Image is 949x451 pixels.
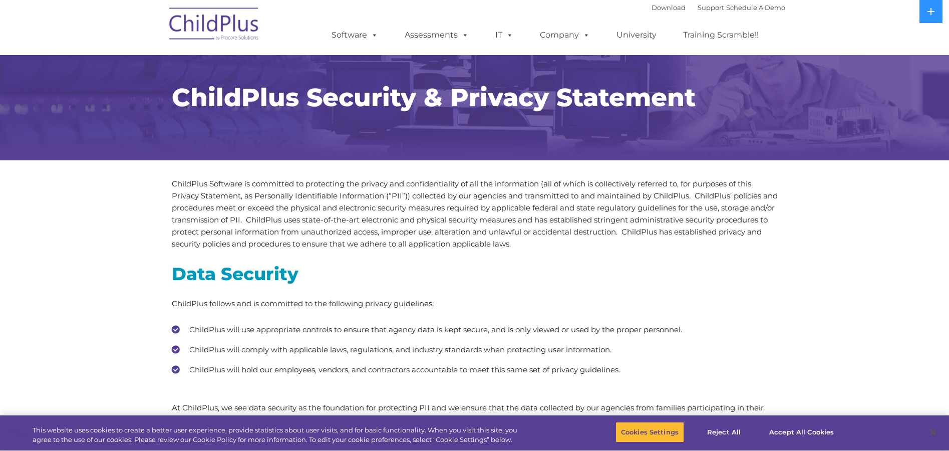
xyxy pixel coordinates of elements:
[764,422,839,443] button: Accept All Cookies
[172,263,778,285] h2: Data Security
[33,425,522,445] div: This website uses cookies to create a better user experience, provide statistics about user visit...
[172,402,778,426] p: At ChildPlus, we see data security as the foundation for protecting PII and we ensure that the da...
[322,25,388,45] a: Software
[673,25,769,45] a: Training Scramble!!
[652,4,785,12] font: |
[615,422,684,443] button: Cookies Settings
[485,25,523,45] a: IT
[164,1,264,51] img: ChildPlus by Procare Solutions
[172,178,778,250] p: ChildPlus Software is committed to protecting the privacy and confidentiality of all the informat...
[726,4,785,12] a: Schedule A Demo
[693,422,755,443] button: Reject All
[172,322,778,337] li: ChildPlus will use appropriate controls to ensure that agency data is kept secure, and is only vi...
[172,342,778,357] li: ChildPlus will comply with applicable laws, regulations, and industry standards when protecting u...
[172,362,778,377] li: ChildPlus will hold our employees, vendors, and contractors accountable to meet this same set of ...
[698,4,724,12] a: Support
[922,421,944,443] button: Close
[172,298,778,310] p: ChildPlus follows and is committed to the following privacy guidelines:
[652,4,686,12] a: Download
[606,25,667,45] a: University
[172,82,696,113] span: ChildPlus Security & Privacy Statement
[530,25,600,45] a: Company
[395,25,479,45] a: Assessments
